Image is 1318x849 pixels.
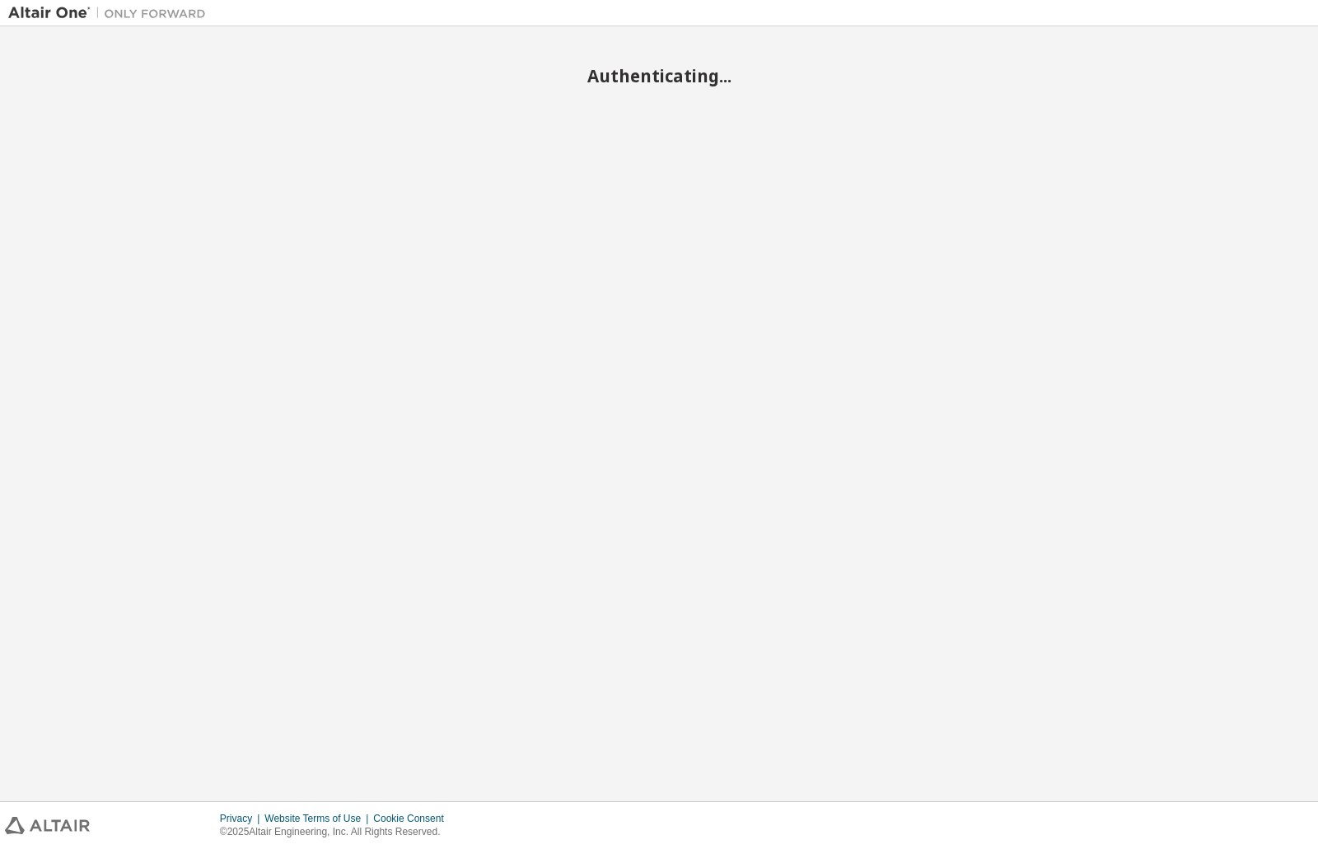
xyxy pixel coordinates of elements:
[220,825,474,839] p: © 2025 Altair Engineering, Inc. All Rights Reserved.
[8,65,1310,86] h2: Authenticating...
[8,5,214,21] img: Altair One
[220,812,269,825] div: Privacy
[269,812,390,825] div: Website Terms of Use
[5,817,90,834] img: altair_logo.svg
[390,812,474,825] div: Cookie Consent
